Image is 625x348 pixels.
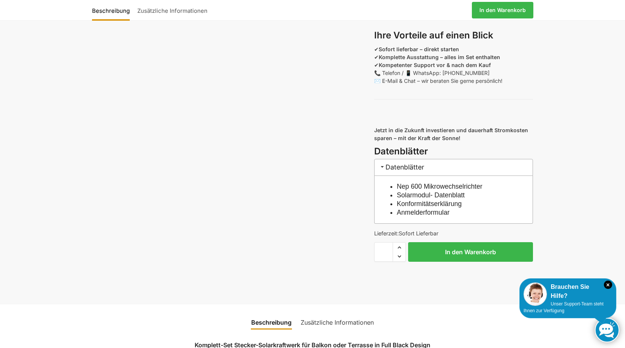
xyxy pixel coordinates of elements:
[134,1,211,19] a: Zusätzliche Informationen
[397,209,450,216] a: Anmelderformular
[393,243,405,252] span: Increase quantity
[374,159,533,176] h3: Datenblätter
[524,282,612,301] div: Brauchen Sie Hilfe?
[247,313,296,331] a: Beschreibung
[524,301,604,313] span: Unser Support-Team steht Ihnen zur Verfügung
[296,313,378,331] a: Zusätzliche Informationen
[379,46,459,52] strong: Sofort lieferbar – direkt starten
[379,54,500,60] strong: Komplette Ausstattung – alles im Set enthalten
[472,2,533,18] a: In den Warenkorb
[408,242,533,262] button: In den Warenkorb
[397,200,462,208] a: Konformitätserklärung
[397,191,465,199] a: Solarmodul- Datenblatt
[92,1,134,19] a: Beschreibung
[393,252,405,261] span: Reduce quantity
[374,230,438,237] span: Lieferzeit:
[524,282,547,306] img: Customer service
[397,183,482,190] a: Nep 600 Mikrowechselrichter
[374,145,533,158] h3: Datenblätter
[604,281,612,289] i: Schließen
[373,266,534,287] iframe: Sicherer Rahmen für schnelle Bezahlvorgänge
[379,62,491,68] strong: Kompetenter Support vor & nach dem Kauf
[374,30,493,41] strong: Ihre Vorteile auf einen Blick
[374,127,528,141] strong: Jetzt in die Zukunft investieren und dauerhaft Stromkosten sparen – mit der Kraft der Sonne!
[374,45,533,85] p: ✔ ✔ ✔ 📞 Telefon / 📱 WhatsApp: [PHONE_NUMBER] ✉️ E-Mail & Chat – wir beraten Sie gerne persönlich!
[399,230,438,237] span: Sofort Lieferbar
[374,242,393,262] input: Produktmenge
